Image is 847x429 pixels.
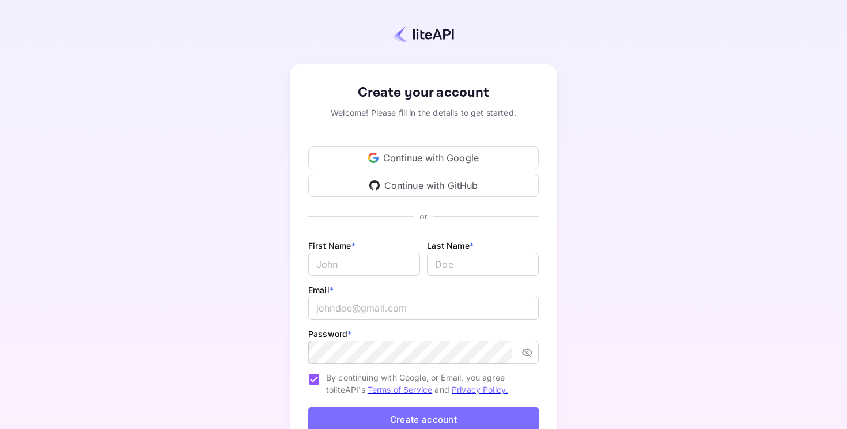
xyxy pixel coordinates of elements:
[308,146,539,169] div: Continue with Google
[308,82,539,103] div: Create your account
[308,285,334,295] label: Email
[308,174,539,197] div: Continue with GitHub
[368,385,432,394] a: Terms of Service
[452,385,508,394] a: Privacy Policy.
[308,297,539,320] input: johndoe@gmail.com
[308,253,420,276] input: John
[517,342,538,363] button: toggle password visibility
[308,107,539,119] div: Welcome! Please fill in the details to get started.
[393,26,454,43] img: liteapi
[308,329,351,339] label: Password
[427,241,474,250] label: Last Name
[427,253,539,276] input: Doe
[326,371,530,396] span: By continuing with Google, or Email, you agree to liteAPI's and
[308,241,356,250] label: First Name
